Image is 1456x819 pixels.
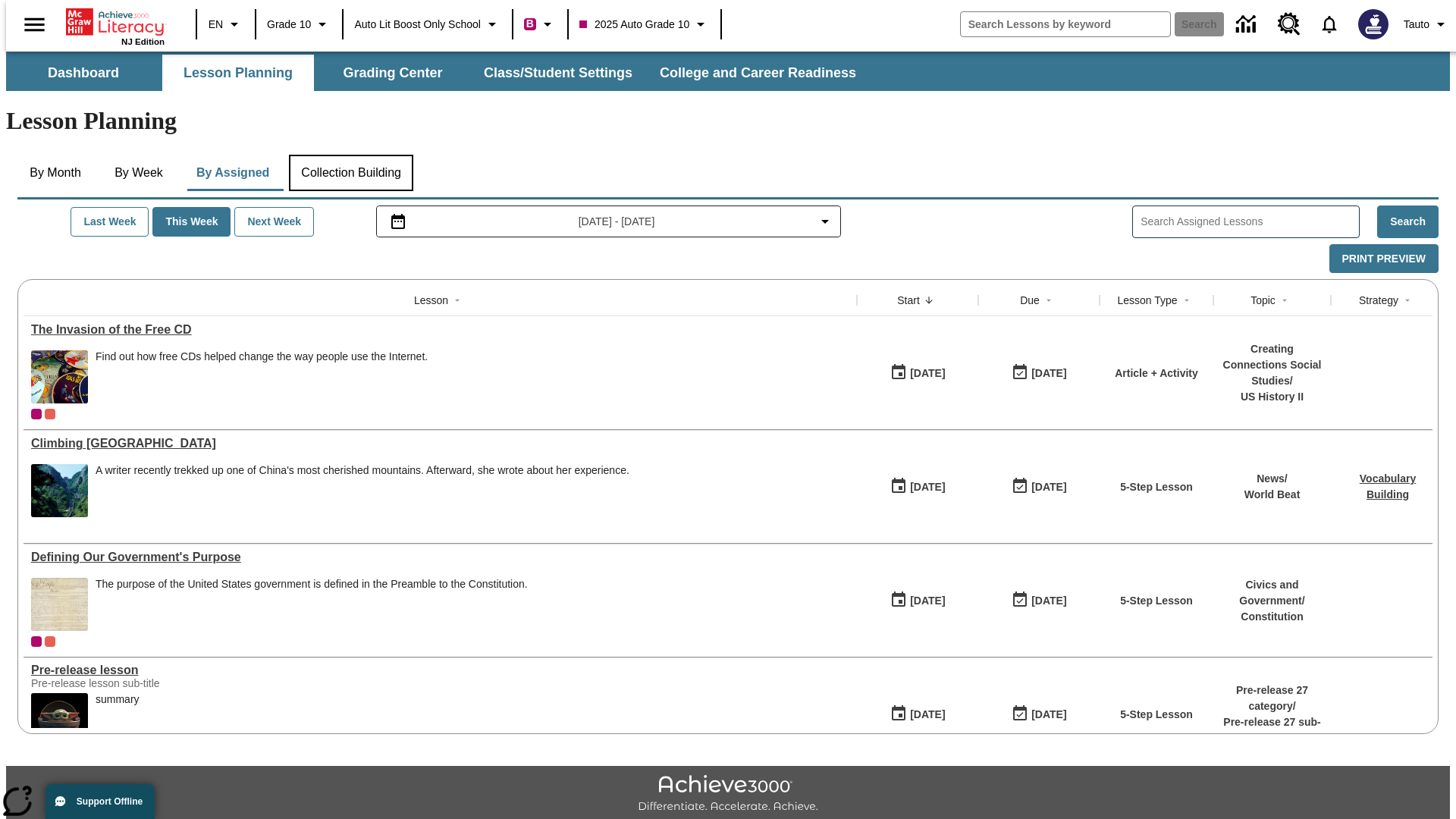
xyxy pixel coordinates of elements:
[8,55,159,91] button: Dashboard
[1358,9,1389,39] img: Avatar
[1120,479,1193,495] p: 5-Step Lesson
[348,11,507,38] button: School: Auto Lit Boost only School, Select your school
[885,472,950,501] button: 07/22/25: First time the lesson was available
[1276,291,1294,309] button: Sort
[518,11,563,38] button: Boost Class color is violet red. Change class color
[31,664,849,677] div: Pre-release lesson
[1404,17,1429,33] span: Tauto
[1227,4,1269,45] a: Data Center
[31,464,88,517] img: 6000 stone steps to climb Mount Tai in Chinese countryside
[31,551,849,564] a: Defining Our Government's Purpose, Lessons
[383,212,835,231] button: Select the date range menu item
[1244,471,1301,487] p: News /
[6,107,1450,135] h1: Lesson Planning
[71,207,149,237] button: Last Week
[31,437,849,450] div: Climbing Mount Tai
[414,293,448,308] div: Lesson
[45,784,155,819] button: Support Offline
[77,796,143,807] span: Support Offline
[920,291,938,309] button: Sort
[17,155,93,191] button: By Month
[1006,586,1072,615] button: 03/31/26: Last day the lesson can be accessed
[12,2,57,47] button: Open side menu
[31,323,849,337] a: The Invasion of the Free CD, Lessons
[1221,577,1323,609] p: Civics and Government /
[6,55,870,91] div: SubNavbar
[31,578,88,631] img: This historic document written in calligraphic script on aged parchment, is the Preamble of the C...
[1178,291,1196,309] button: Sort
[1031,478,1066,497] div: [DATE]
[96,350,428,403] div: Find out how free CDs helped change the way people use the Internet.
[45,409,55,419] div: OL 2025 Auto Grade 11
[184,155,281,191] button: By Assigned
[1250,293,1276,308] div: Topic
[1120,593,1193,609] p: 5-Step Lesson
[1377,206,1439,238] button: Search
[1359,293,1398,308] div: Strategy
[1398,11,1456,38] button: Profile/Settings
[31,409,42,419] div: Current Class
[1031,364,1066,383] div: [DATE]
[1115,366,1198,381] p: Article + Activity
[101,155,177,191] button: By Week
[1031,705,1066,724] div: [DATE]
[66,7,165,37] a: Home
[96,578,528,631] div: The purpose of the United States government is defined in the Preamble to the Constitution.
[96,464,629,477] div: A writer recently trekked up one of China's most cherished mountains. Afterward, she wrote about ...
[31,437,849,450] a: Climbing Mount Tai, Lessons
[6,52,1450,91] div: SubNavbar
[96,350,428,363] div: Find out how free CDs helped change the way people use the Internet.
[1120,707,1193,723] p: 5-Step Lesson
[885,586,950,615] button: 07/01/25: First time the lesson was available
[1360,472,1416,500] a: Vocabulary Building
[910,591,945,610] div: [DATE]
[1020,293,1040,308] div: Due
[152,207,231,237] button: This Week
[31,664,849,677] a: Pre-release lesson, Lessons
[1221,341,1323,389] p: Creating Connections Social Studies /
[885,359,950,388] button: 09/01/25: First time the lesson was available
[579,214,655,230] span: [DATE] - [DATE]
[910,478,945,497] div: [DATE]
[897,293,920,308] div: Start
[448,291,466,309] button: Sort
[96,578,528,591] div: The purpose of the United States government is defined in the Preamble to the Constitution.
[573,11,716,38] button: Class: 2025 Auto Grade 10, Select your class
[96,693,140,746] div: summary
[961,12,1170,36] input: search field
[1329,244,1439,274] button: Print Preview
[1040,291,1058,309] button: Sort
[1221,609,1323,625] p: Constitution
[1006,359,1072,388] button: 09/01/25: Last day the lesson can be accessed
[910,364,945,383] div: [DATE]
[202,11,250,38] button: Language: EN, Select a language
[638,775,818,814] img: Achieve3000 Differentiate Accelerate Achieve
[816,212,834,231] svg: Collapse Date Range Filter
[1244,487,1301,503] p: World Beat
[1349,5,1398,44] button: Select a new avatar
[31,350,88,403] img: A pile of compact discs with labels saying they offer free hours of America Online access
[648,55,868,91] button: College and Career Readiness
[96,464,629,517] div: A writer recently trekked up one of China's most cherished mountains. Afterward, she wrote about ...
[1221,714,1323,746] p: Pre-release 27 sub-category
[31,693,88,746] img: hero alt text
[261,11,337,38] button: Grade: Grade 10, Select a grade
[45,636,55,647] span: OL 2025 Auto Grade 11
[31,636,42,647] span: Current Class
[1398,291,1417,309] button: Sort
[121,37,165,46] span: NJ Edition
[1221,682,1323,714] p: Pre-release 27 category /
[910,705,945,724] div: [DATE]
[31,551,849,564] div: Defining Our Government's Purpose
[234,207,314,237] button: Next Week
[1141,211,1359,233] input: Search Assigned Lessons
[267,17,311,33] span: Grade 10
[354,17,481,33] span: Auto Lit Boost only School
[1221,389,1323,405] p: US History II
[209,17,223,33] span: EN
